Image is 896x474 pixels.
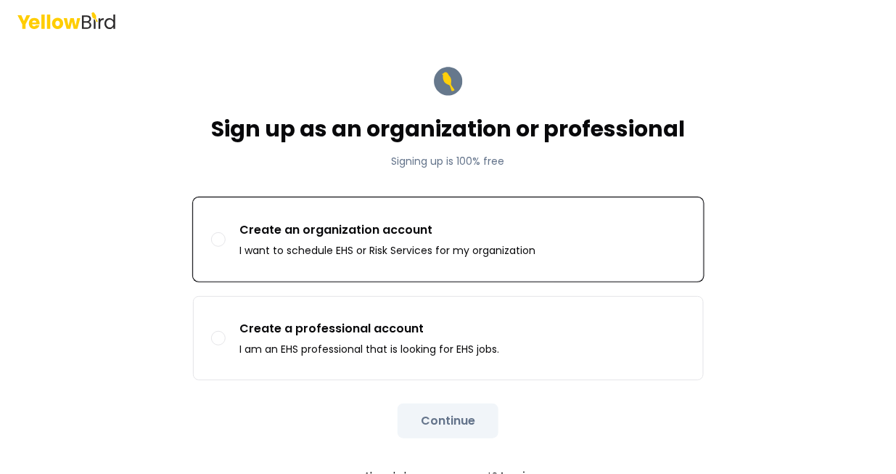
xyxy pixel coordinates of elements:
p: Create a professional account [240,320,500,338]
p: I am an EHS professional that is looking for EHS jobs. [240,342,500,356]
p: I want to schedule EHS or Risk Services for my organization [240,243,536,258]
button: Create an organization accountI want to schedule EHS or Risk Services for my organization [211,232,226,247]
p: Create an organization account [240,221,536,239]
p: Signing up is 100% free [211,154,685,168]
button: Create a professional accountI am an EHS professional that is looking for EHS jobs. [211,331,226,346]
h1: Sign up as an organization or professional [211,116,685,142]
